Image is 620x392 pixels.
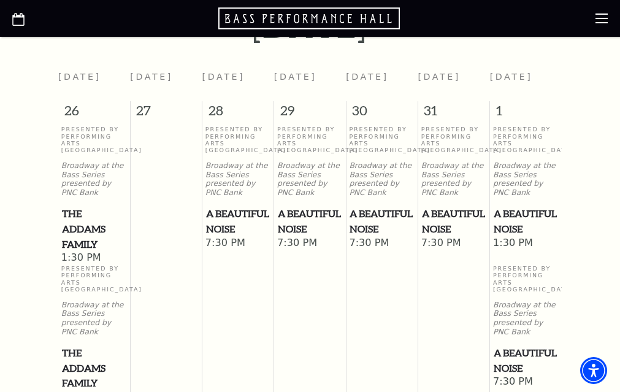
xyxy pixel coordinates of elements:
span: [DATE] [202,72,245,82]
p: Presented By Performing Arts [GEOGRAPHIC_DATA] [493,265,559,293]
span: A Beautiful Noise [494,345,558,375]
a: A Beautiful Noise [349,206,415,236]
span: 26 [58,101,130,126]
p: Broadway at the Bass Series presented by PNC Bank [349,161,415,198]
a: A Beautiful Noise [277,206,343,236]
span: [DATE] [418,72,461,82]
span: 1 [490,101,562,126]
a: A Beautiful Noise [493,345,559,375]
p: Broadway at the Bass Series presented by PNC Bank [493,301,559,337]
p: Presented By Performing Arts [GEOGRAPHIC_DATA] [493,126,559,154]
p: Broadway at the Bass Series presented by PNC Bank [421,161,487,198]
p: Presented By Performing Arts [GEOGRAPHIC_DATA] [349,126,415,154]
span: 7:30 PM [349,237,415,250]
span: 27 [131,101,202,126]
p: Presented By Performing Arts [GEOGRAPHIC_DATA] [205,126,271,154]
span: The Addams Family [62,206,126,252]
span: 7:30 PM [205,237,271,250]
div: Accessibility Menu [580,357,607,384]
p: Broadway at the Bass Series presented by PNC Bank [205,161,271,198]
span: [DATE] [346,72,389,82]
p: Presented By Performing Arts [GEOGRAPHIC_DATA] [277,126,343,154]
p: Broadway at the Bass Series presented by PNC Bank [277,161,343,198]
a: A Beautiful Noise [205,206,271,236]
a: Open this option [218,6,402,31]
span: A Beautiful Noise [278,206,342,236]
span: The Addams Family [62,345,126,391]
span: 7:30 PM [277,237,343,250]
a: A Beautiful Noise [493,206,559,236]
p: Presented By Performing Arts [GEOGRAPHIC_DATA] [61,126,127,154]
span: [DATE] [58,72,101,82]
span: A Beautiful Noise [350,206,414,236]
span: A Beautiful Noise [494,206,558,236]
span: 28 [202,101,274,126]
p: Broadway at the Bass Series presented by PNC Bank [61,301,127,337]
a: The Addams Family [61,206,127,252]
span: 30 [346,101,418,126]
span: 7:30 PM [421,237,487,250]
p: Presented By Performing Arts [GEOGRAPHIC_DATA] [61,265,127,293]
span: [DATE] [130,72,173,82]
span: 7:30 PM [493,375,559,389]
p: Broadway at the Bass Series presented by PNC Bank [61,161,127,198]
span: 29 [274,101,345,126]
p: Broadway at the Bass Series presented by PNC Bank [493,161,559,198]
p: Presented By Performing Arts [GEOGRAPHIC_DATA] [421,126,487,154]
span: 1:30 PM [61,252,127,265]
a: The Addams Family [61,345,127,391]
span: 31 [418,101,489,126]
a: Open this option [12,10,25,28]
a: A Beautiful Noise [421,206,487,236]
span: 1:30 PM [493,237,559,250]
span: [DATE] [490,72,533,82]
span: [DATE] [274,72,317,82]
